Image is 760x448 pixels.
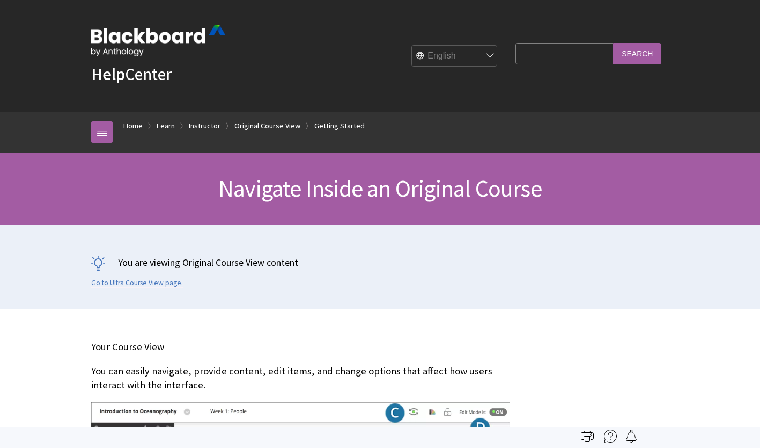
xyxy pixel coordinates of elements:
[234,119,300,133] a: Original Course View
[91,256,669,269] p: You are viewing Original Course View content
[604,430,617,443] img: More help
[157,119,175,133] a: Learn
[91,278,183,288] a: Go to Ultra Course View page.
[625,430,638,443] img: Follow this page
[91,63,172,85] a: HelpCenter
[91,25,225,56] img: Blackboard by Anthology
[91,341,164,353] span: Your Course View
[314,119,365,133] a: Getting Started
[91,63,125,85] strong: Help
[613,43,661,64] input: Search
[218,174,542,203] span: Navigate Inside an Original Course
[91,364,510,392] p: You can easily navigate, provide content, edit items, and change options that affect how users in...
[123,119,143,133] a: Home
[412,46,498,67] select: Site Language Selector
[189,119,220,133] a: Instructor
[581,430,594,443] img: Print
